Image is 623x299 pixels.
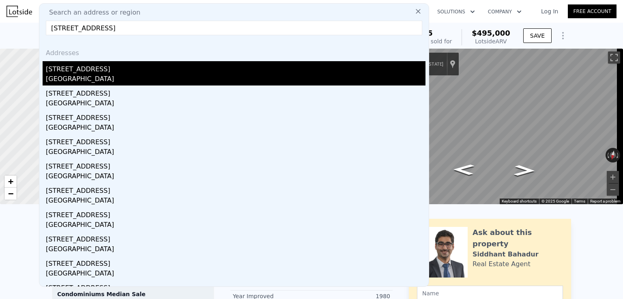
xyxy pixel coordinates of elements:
button: Toggle fullscreen view [608,51,620,64]
path: Go West, NE 144th Ln [505,162,544,178]
span: + [8,176,13,186]
div: [STREET_ADDRESS] [46,183,425,196]
a: Log In [531,7,568,15]
button: Solutions [431,4,481,19]
div: [STREET_ADDRESS] [46,280,425,293]
div: Street View [371,49,623,204]
button: Rotate counterclockwise [606,148,610,162]
div: [GEOGRAPHIC_DATA] [46,244,425,256]
div: [STREET_ADDRESS] [46,61,425,74]
span: © 2025 Google [541,199,569,203]
div: [GEOGRAPHIC_DATA] [46,98,425,110]
div: [STREET_ADDRESS] [46,158,425,171]
div: [STREET_ADDRESS] [46,110,425,123]
div: [GEOGRAPHIC_DATA] [46,74,425,85]
div: [GEOGRAPHIC_DATA] [46,147,425,158]
path: Go East, NE 144th Ln [444,162,483,177]
a: Show location on map [450,60,455,68]
div: Real Estate Agent [473,259,531,269]
button: Reset the view [608,147,618,163]
button: Zoom out [607,184,619,196]
button: Zoom in [607,171,619,183]
button: Keyboard shortcuts [502,199,537,204]
div: Siddhant Bahadur [473,250,539,259]
div: Map [371,49,623,204]
button: Show Options [555,28,571,44]
button: SAVE [523,28,552,43]
div: Addresses [43,42,425,61]
img: Lotside [6,6,32,17]
div: [GEOGRAPHIC_DATA] [46,196,425,207]
input: Enter an address, city, region, neighborhood or zip code [46,21,422,35]
button: Company [481,4,528,19]
div: Lotside ARV [472,37,510,45]
div: [GEOGRAPHIC_DATA] [46,220,425,231]
span: − [8,188,13,199]
a: Zoom in [4,175,17,188]
span: $495,000 [472,29,510,37]
div: [GEOGRAPHIC_DATA] [46,269,425,280]
a: Terms (opens in new tab) [574,199,585,203]
a: Report a problem [590,199,621,203]
div: Condominiums Median Sale [57,290,209,298]
div: [GEOGRAPHIC_DATA] [46,123,425,134]
div: [STREET_ADDRESS] [46,256,425,269]
button: Rotate clockwise [616,148,621,162]
div: Ask about this property [473,227,563,250]
div: [STREET_ADDRESS] [46,231,425,244]
div: [STREET_ADDRESS] [46,207,425,220]
a: Free Account [568,4,617,18]
div: [GEOGRAPHIC_DATA] [46,171,425,183]
div: [STREET_ADDRESS] [46,85,425,98]
div: [STREET_ADDRESS] [46,134,425,147]
span: Search an address or region [43,8,140,17]
a: Zoom out [4,188,17,200]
